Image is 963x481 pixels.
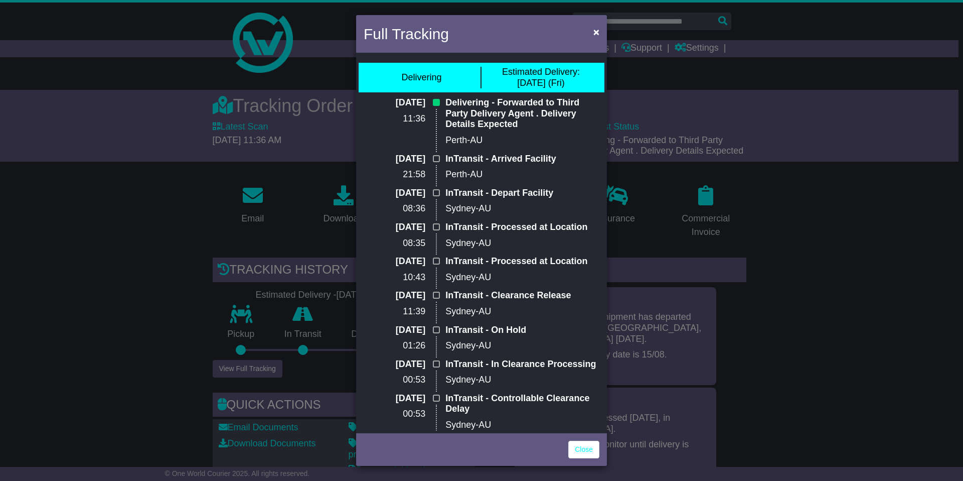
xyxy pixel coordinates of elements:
p: InTransit - Depart Facility [445,188,599,199]
p: 11:39 [364,306,425,317]
p: Perth-AU [445,169,599,180]
p: Sydney-AU [445,340,599,351]
p: Sydney-AU [445,306,599,317]
p: InTransit - Controllable Clearance Delay [445,393,599,415]
p: Perth-AU [445,135,599,146]
p: 01:26 [364,340,425,351]
h4: Full Tracking [364,23,449,45]
p: InTransit - Arrived Facility [445,154,599,165]
a: Close [568,441,599,458]
p: 00:53 [364,409,425,420]
p: [DATE] [364,290,425,301]
p: Sydney-AU [445,203,599,214]
span: Estimated Delivery: [502,67,580,77]
div: Delivering [401,72,441,83]
p: [DATE] [364,393,425,404]
p: 21:58 [364,169,425,180]
p: [DATE] [364,359,425,370]
p: [DATE] [364,222,425,233]
p: Sydney-AU [445,420,599,431]
p: [DATE] [364,325,425,336]
p: [DATE] [364,97,425,108]
p: InTransit - Clearance Release [445,290,599,301]
div: [DATE] (Fri) [502,67,580,88]
p: 11:36 [364,113,425,125]
p: InTransit - Processed at Location [445,222,599,233]
p: [DATE] [364,188,425,199]
p: 00:53 [364,375,425,386]
p: Sydney-AU [445,238,599,249]
p: 08:35 [364,238,425,249]
p: InTransit - On Hold [445,325,599,336]
button: Close [588,22,604,42]
p: 10:43 [364,272,425,283]
p: InTransit - In Clearance Processing [445,359,599,370]
p: Sydney-AU [445,272,599,283]
p: [DATE] [364,256,425,267]
span: × [593,26,599,38]
p: 08:36 [364,203,425,214]
p: [DATE] [364,154,425,165]
p: Delivering - Forwarded to Third Party Delivery Agent . Delivery Details Expected [445,97,599,130]
p: Sydney-AU [445,375,599,386]
p: InTransit - Processed at Location [445,256,599,267]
